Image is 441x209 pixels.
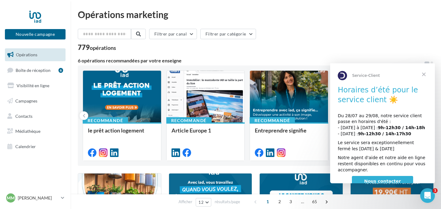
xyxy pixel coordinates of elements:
[4,64,67,77] a: Boîte de réception6
[5,29,66,39] button: Nouvelle campagne
[16,52,37,57] span: Opérations
[263,197,273,207] span: 1
[420,188,435,203] iframe: Intercom live chat
[4,125,67,138] a: Médiathèque
[330,63,435,183] iframe: Intercom live chat message
[78,10,434,19] div: Opérations marketing
[16,67,51,73] span: Boîte de réception
[310,197,320,207] span: 65
[433,188,438,193] span: 1
[78,44,116,51] div: 779
[4,48,67,61] a: Opérations
[200,29,256,39] button: Filtrer par catégorie
[18,195,58,201] p: [PERSON_NAME]
[166,117,212,124] div: Recommandé
[58,68,63,73] div: 6
[149,29,197,39] button: Filtrer par canal
[17,83,49,88] span: Visibilité en ligne
[286,197,296,207] span: 3
[275,197,285,207] span: 2
[22,113,83,124] a: Nous contacter
[196,198,211,207] button: 12
[4,110,67,123] a: Contacts
[4,140,67,153] a: Calendrier
[15,98,37,103] span: Campagnes
[78,58,424,63] div: 6 opérations recommandées par votre enseigne
[5,192,66,204] a: MM [PERSON_NAME]
[15,129,40,134] span: Médiathèque
[34,115,71,120] span: Nous contacter
[171,127,211,134] span: Article Europe 1
[15,144,36,149] span: Calendrier
[88,127,144,134] span: le prêt action logement
[83,117,128,124] div: Recommandé
[255,127,307,134] span: Entreprendre signifie
[7,195,15,201] span: MM
[198,200,204,205] span: 12
[298,197,307,207] span: ...
[90,45,116,50] div: opérations
[15,113,32,118] span: Contacts
[215,199,240,205] span: résultats/page
[179,199,192,205] span: Afficher
[4,95,67,107] a: Campagnes
[4,79,67,92] a: Visibilité en ligne
[250,117,295,124] div: Recommandé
